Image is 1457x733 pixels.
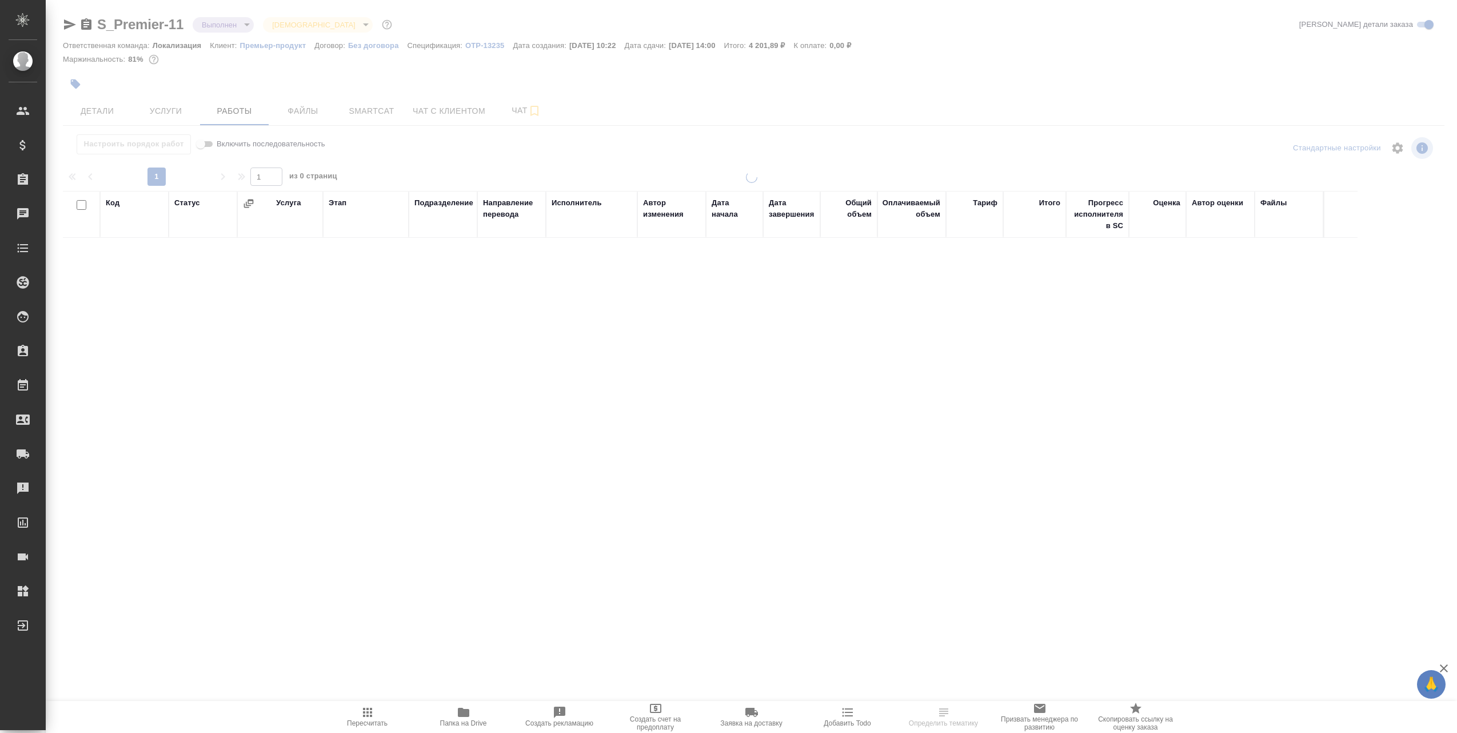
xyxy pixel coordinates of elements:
[1417,670,1446,699] button: 🙏
[712,197,757,220] div: Дата начала
[1039,197,1060,209] div: Итого
[1072,197,1123,232] div: Прогресс исполнителя в SC
[1192,197,1243,209] div: Автор оценки
[414,197,473,209] div: Подразделение
[826,197,872,220] div: Общий объем
[552,197,602,209] div: Исполнитель
[1422,672,1441,696] span: 🙏
[883,197,940,220] div: Оплачиваемый объем
[106,197,119,209] div: Код
[973,197,997,209] div: Тариф
[769,197,815,220] div: Дата завершения
[174,197,200,209] div: Статус
[1260,197,1287,209] div: Файлы
[329,197,346,209] div: Этап
[643,197,700,220] div: Автор изменения
[243,198,254,209] button: Сгруппировать
[1153,197,1180,209] div: Оценка
[276,197,301,209] div: Услуга
[483,197,540,220] div: Направление перевода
